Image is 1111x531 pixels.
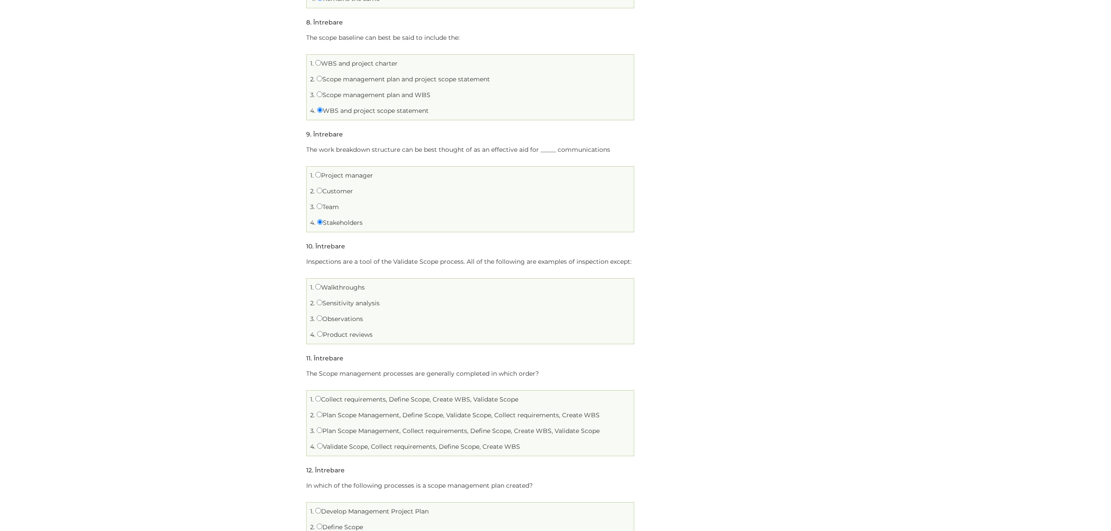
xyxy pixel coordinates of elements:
p: The scope baseline can best be said to include the: [306,32,634,43]
h5: . Întrebare [306,19,343,26]
span: 3. [310,91,315,99]
h5: . Întrebare [306,243,345,250]
label: Stakeholders [317,219,363,227]
p: Inspections are a tool of the Validate Scope process. All of the following are examples of inspec... [306,256,634,267]
label: Scope management plan and WBS [317,91,430,99]
input: Develop Management Project Plan [315,508,321,514]
label: Observations [317,315,363,323]
label: Define Scope [317,523,363,531]
span: 11 [306,354,311,362]
label: Walkthroughs [315,283,365,291]
input: Product reviews [317,331,323,337]
input: Walkthroughs [315,284,321,290]
label: Validate Scope, Collect requirements, Define Scope, Create WBS [317,443,520,451]
input: Define Scope [317,524,322,529]
label: Develop Management Project Plan [315,507,429,515]
label: Scope management plan and project scope statement [317,75,490,83]
span: 1. [310,283,314,291]
input: Project manager [315,172,321,178]
span: 1. [310,171,314,179]
input: Scope management plan and WBS [317,91,322,97]
span: The Scope management processes are generally completed in which order? [306,370,539,377]
label: Product reviews [317,331,373,339]
label: Team [317,203,339,211]
input: Customer [317,188,322,193]
label: WBS and project charter [315,59,398,67]
h5: . Întrebare [306,131,343,138]
span: 2. [310,299,315,307]
span: 3. [310,203,315,211]
input: Collect requirements, Define Scope, Create WBS, Validate Scope [315,396,321,402]
span: 12 [306,466,312,474]
span: 1. [310,59,314,67]
input: Plan Scope Management, Define Scope, Validate Scope, Collect requirements, Create WBS [317,412,322,417]
span: 2. [310,523,315,531]
span: 2. [310,75,315,83]
span: 2. [310,411,315,419]
span: 3. [310,427,315,435]
label: Plan Scope Management, Collect requirements, Define Scope, Create WBS, Validate Scope [317,427,600,435]
label: Customer [317,187,353,195]
input: Sensitivity analysis [317,300,322,305]
span: 10 [306,242,312,250]
label: WBS and project scope statement [317,107,429,115]
span: 4. [310,219,315,227]
input: Team [317,203,322,209]
label: Sensitivity analysis [317,299,380,307]
span: 9 [306,130,310,138]
span: 4. [310,443,315,451]
span: 4. [310,331,315,339]
span: 1. [310,395,314,403]
span: 1. [310,507,314,515]
label: Collect requirements, Define Scope, Create WBS, Validate Scope [315,395,518,403]
p: The work breakdown structure can be best thought of as an effective aid for _____ communications [306,144,634,155]
label: Plan Scope Management, Define Scope, Validate Scope, Collect requirements, Create WBS [317,411,600,419]
input: WBS and project charter [315,60,321,66]
input: Scope management plan and project scope statement [317,76,322,81]
label: Project manager [315,171,373,179]
input: Stakeholders [317,219,323,225]
input: Plan Scope Management, Collect requirements, Define Scope, Create WBS, Validate Scope [317,427,322,433]
span: 3. [310,315,315,323]
span: 4. [310,107,315,115]
h5: . Întrebare [306,355,343,362]
input: WBS and project scope statement [317,107,323,113]
h5: . Întrebare [306,467,345,474]
p: In which of the following processes is a scope management plan created? [306,480,634,491]
input: Observations [317,315,322,321]
span: 8 [306,18,310,26]
input: Validate Scope, Collect requirements, Define Scope, Create WBS [317,443,323,449]
span: 2. [310,187,315,195]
